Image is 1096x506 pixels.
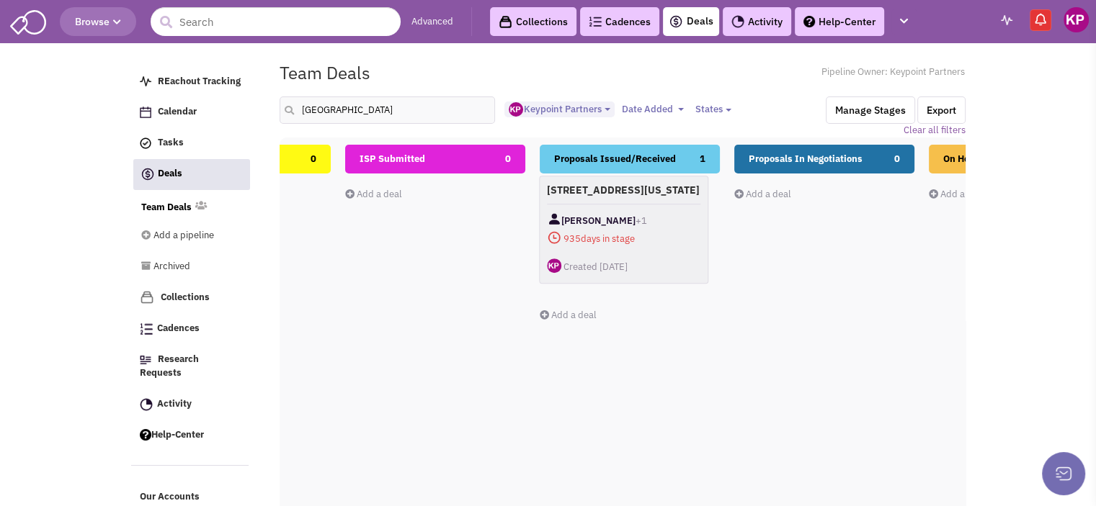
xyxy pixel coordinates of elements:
[636,212,647,230] span: +1
[563,232,581,245] span: 935
[1064,7,1089,32] img: Keypoint Partners
[140,290,154,304] img: icon-collection-lavender.png
[621,103,672,115] span: Date Added
[803,16,815,27] img: help.png
[60,7,136,36] button: Browse
[345,188,402,200] a: Add a deal
[499,15,512,29] img: icon-collection-lavender-black.svg
[133,315,249,343] a: Cadences
[360,153,425,165] span: ISP Submitted
[311,145,316,173] span: 0
[161,291,210,303] span: Collections
[617,101,688,117] button: Date Added
[669,13,683,30] img: icon-deals.svg
[141,201,192,214] a: Team Deals
[140,356,151,364] img: Research.png
[140,491,200,503] span: Our Accounts
[158,75,241,87] span: REachout Tracking
[140,429,151,441] img: help.png
[917,96,966,124] button: Export
[280,96,496,124] input: Search deals
[133,422,249,449] a: Help-Center
[140,398,153,411] img: Activity.png
[133,391,249,418] a: Activity
[280,63,370,82] h1: Team Deals
[158,137,184,149] span: Tasks
[133,99,249,126] a: Calendar
[411,15,453,29] a: Advanced
[554,153,676,165] span: Proposals Issued/Received
[505,145,511,173] span: 0
[158,106,197,118] span: Calendar
[695,103,722,115] span: States
[509,103,601,115] span: Keypoint Partners
[140,323,153,335] img: Cadences_logo.png
[904,124,966,137] a: Clear all filters
[700,145,705,173] span: 1
[795,7,884,36] a: Help-Center
[690,101,736,117] button: States
[547,212,561,226] img: Contact Image
[734,188,791,200] a: Add a deal
[540,309,597,321] a: Add a deal
[140,353,199,379] span: Research Requests
[580,7,659,36] a: Cadences
[547,230,700,248] span: days in stage
[723,7,791,36] a: Activity
[563,261,628,273] span: Created [DATE]
[561,212,636,230] span: [PERSON_NAME]
[547,230,561,245] img: icon-daysinstage-red.png
[157,397,192,410] span: Activity
[140,137,151,149] img: icon-tasks.png
[133,284,249,312] a: Collections
[504,101,615,118] button: Keypoint Partners
[749,153,863,165] span: Proposals In Negotiations
[826,96,915,124] button: Manage Stages
[10,7,46,35] img: SmartAdmin
[509,102,523,117] img: ny_GipEnDU-kinWYCc5EwQ.png
[133,159,250,190] a: Deals
[731,15,744,28] img: Activity.png
[669,13,713,30] a: Deals
[140,107,151,118] img: Calendar.png
[929,188,986,200] a: Add a deal
[894,145,900,173] span: 0
[141,222,229,250] a: Add a pipeline
[821,65,966,79] span: Pipeline Owner: Keypoint Partners
[141,166,155,183] img: icon-deals.svg
[157,322,200,335] span: Cadences
[133,346,249,387] a: Research Requests
[133,68,249,96] a: REachout Tracking
[141,253,229,281] a: Archived
[589,17,602,27] img: Cadences_logo.png
[490,7,576,36] a: Collections
[943,153,978,165] span: On Hold
[151,7,401,36] input: Search
[547,184,700,196] h4: [STREET_ADDRESS][US_STATE]
[75,15,121,28] span: Browse
[133,130,249,157] a: Tasks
